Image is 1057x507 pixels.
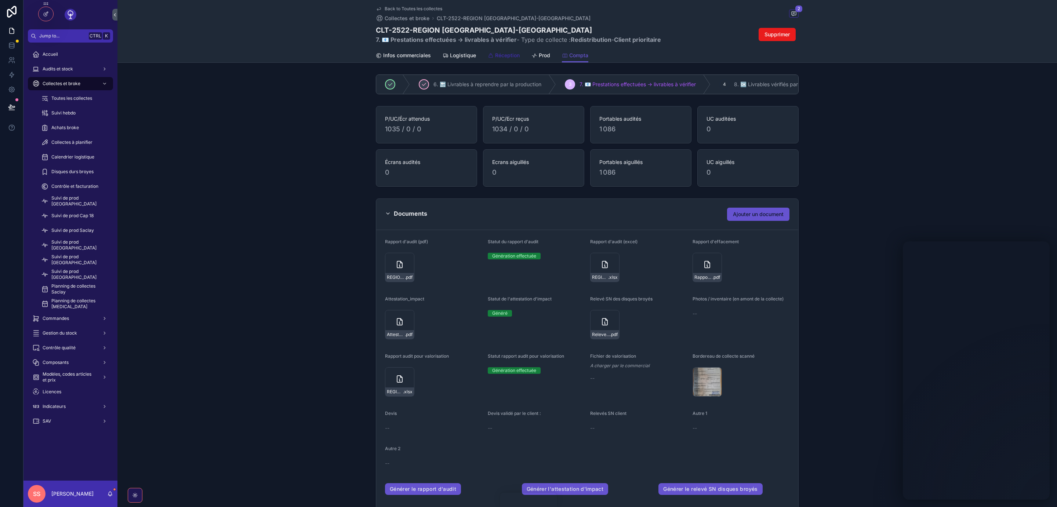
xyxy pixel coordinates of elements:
[569,52,588,59] span: Compta
[405,332,413,338] span: .pdf
[51,213,94,219] span: Suivi de prod Cap 18
[712,274,720,280] span: .pdf
[707,115,789,123] span: UC auditées
[492,115,575,123] span: P/UC/Ecr reçus
[51,95,92,101] span: Toutes les collectes
[590,363,650,369] em: A charger par le commercial
[590,353,636,359] span: Fichier de valorisation
[376,49,431,63] a: Infos commerciales
[658,483,762,495] a: Générer le relevé SN disques broyés
[599,167,682,178] span: 1 086
[385,296,424,302] span: Attestation_impact
[693,353,755,359] span: Bordereau de collecte scanné
[599,158,682,166] span: Portables aiguillés
[43,330,77,336] span: Gestion du stock
[28,371,113,384] a: Modèles, codes articles et prix
[569,81,571,87] span: 3
[492,310,508,317] div: Généré
[443,49,476,63] a: Logistique
[539,52,550,59] span: Prod
[28,62,113,76] a: Audits et stock
[28,312,113,325] a: Commandes
[37,106,113,120] a: Suivi hebdo
[43,345,76,351] span: Contrôle qualité
[37,268,113,281] a: Suivi de prod [GEOGRAPHIC_DATA]
[599,115,682,123] span: Portables audités
[28,327,113,340] a: Gestion du stock
[39,33,86,39] span: Jump to...
[43,66,73,72] span: Audits et stock
[383,52,431,59] span: Infos commerciales
[789,10,799,19] button: 2
[580,81,696,88] span: 7. 📧 Prestations effectuées -> livrables à vérifier
[531,49,550,63] a: Prod
[562,49,588,63] a: Compta
[51,254,106,266] span: Suivi de prod [GEOGRAPHIC_DATA]
[707,158,789,166] span: UC aiguillés
[43,389,61,395] span: Licences
[723,81,726,87] span: 4
[43,51,58,57] span: Accueil
[492,124,575,134] span: 1034 / 0 / 0
[693,424,697,432] span: --
[43,315,69,321] span: Commandes
[387,274,405,280] span: REGION-[GEOGRAPHIC_DATA]-Rapport-Audit-collecte-2522.xlsx
[37,224,113,237] a: Suivi de prod Saclay
[385,483,461,495] a: Générer le rapport d'audit
[614,36,661,43] strong: Client prioritaire
[43,81,80,87] span: Collectes et broke
[433,81,541,88] span: 6. 🔙 Livrables à reprendre par la production
[51,490,94,497] p: [PERSON_NAME]
[707,167,789,178] span: 0
[693,310,697,317] span: --
[385,6,442,12] span: Back to Toutes les collectes
[495,52,520,59] span: Réception
[28,356,113,369] a: Composants
[450,52,476,59] span: Logistique
[37,238,113,252] a: Suivi de prod [GEOGRAPHIC_DATA]
[387,332,405,338] span: Attestation_impact_2522
[610,332,618,338] span: .pdf
[51,269,106,280] span: Suivi de prod [GEOGRAPHIC_DATA]
[385,239,428,244] span: Rapport d'audit (pdf)
[37,165,113,178] a: Disques durs broyes
[65,9,76,21] img: App logo
[37,297,113,310] a: Planning de collectes [MEDICAL_DATA]
[694,274,712,280] span: Rapport_effacement_2522
[759,28,796,41] button: Supprimer
[43,418,51,424] span: SAV
[405,274,413,280] span: .pdf
[51,139,92,145] span: Collectes à planifier
[89,32,102,40] span: Ctrl
[385,158,468,166] span: Écrans audités
[28,29,113,43] button: Jump to...CtrlK
[488,411,541,416] span: Devis validé par le client :
[693,411,707,416] span: Autre 1
[764,31,790,38] span: Supprimer
[394,208,427,219] h2: Documents
[385,424,389,432] span: --
[488,49,520,63] a: Réception
[385,167,468,178] span: 0
[385,411,397,416] span: Devis
[385,15,429,22] span: Collectes et broke
[37,121,113,134] a: Achats broke
[707,124,789,134] span: 0
[492,253,536,259] div: Génération effectuée
[693,239,739,244] span: Rapport d'effacement
[376,35,661,44] span: - Type de collecte : -
[37,194,113,208] a: Suivi de prod [GEOGRAPHIC_DATA]
[403,389,413,395] span: .xlsx
[51,227,94,233] span: Suivi de prod Saclay
[727,208,789,221] button: Ajouter un document
[51,183,98,189] span: Contrôle et facturation
[492,167,575,178] span: 0
[795,5,803,12] span: 2
[28,385,113,398] a: Licences
[437,15,591,22] a: CLT-2522-REGION [GEOGRAPHIC_DATA]-[GEOGRAPHIC_DATA]
[488,239,538,244] span: Statut du rapport d'audit
[37,282,113,296] a: Planning de collectes Saclay
[590,239,638,244] span: Rapport d'audit (excel)
[51,125,79,131] span: Achats broke
[385,124,468,134] span: 1035 / 0 / 0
